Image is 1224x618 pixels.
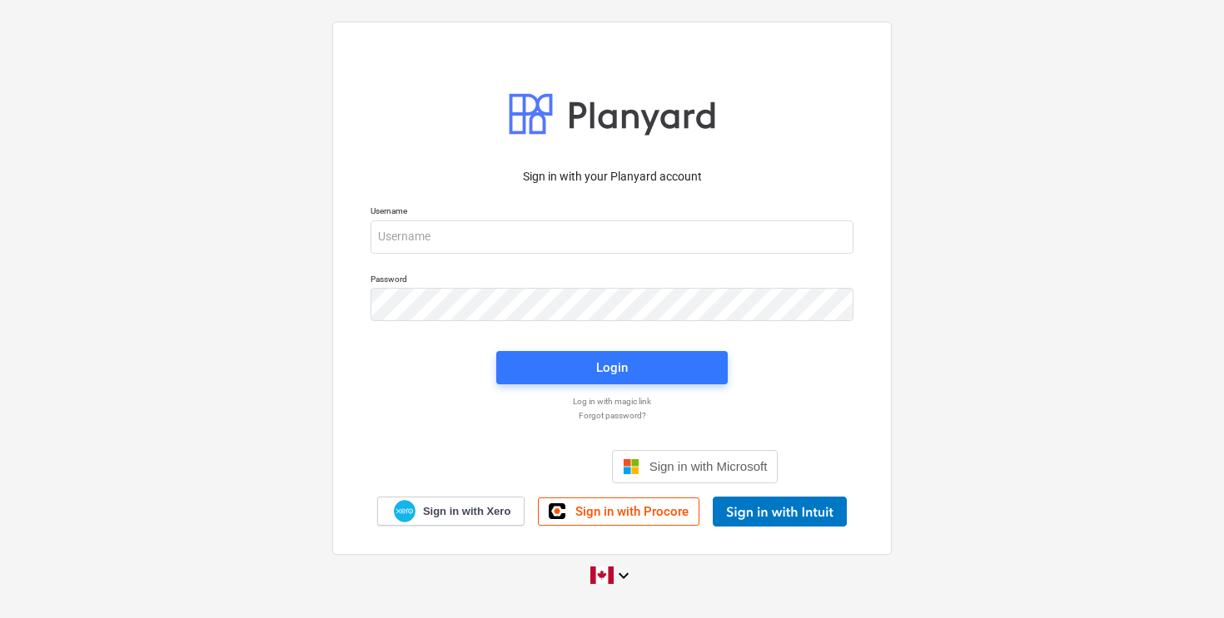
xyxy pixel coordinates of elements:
[377,497,525,526] a: Sign in with Xero
[538,497,699,526] a: Sign in with Procore
[362,396,862,407] a: Log in with magic link
[623,458,639,475] img: Microsoft logo
[496,351,728,384] button: Login
[371,274,853,288] p: Password
[614,566,634,586] i: keyboard_arrow_down
[596,357,628,378] div: Login
[371,168,853,185] p: Sign in with your Planyard account
[649,459,768,473] span: Sign in with Microsoft
[371,205,853,220] p: Username
[575,504,689,519] span: Sign in with Procore
[371,220,853,254] input: Username
[394,500,415,522] img: Xero logo
[423,504,510,519] span: Sign in with Xero
[438,448,607,485] iframe: Sign in with Google Button
[362,410,862,421] a: Forgot password?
